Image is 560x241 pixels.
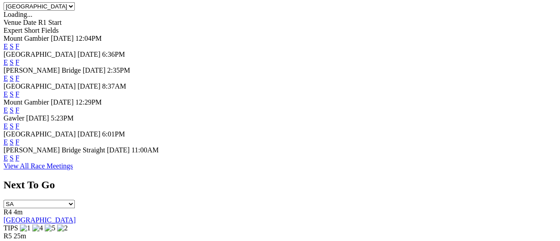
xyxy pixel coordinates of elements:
span: [DATE] [51,98,74,106]
span: R5 [4,232,12,240]
a: View All Race Meetings [4,162,73,170]
span: 6:01PM [102,130,125,138]
span: Expert [4,27,23,34]
span: Short [24,27,40,34]
span: 2:35PM [107,66,130,74]
span: [DATE] [77,51,100,58]
span: 4m [14,208,23,216]
span: [DATE] [26,114,49,122]
span: [DATE] [51,35,74,42]
a: F [15,43,19,50]
span: Date [23,19,36,26]
a: E [4,74,8,82]
a: [GEOGRAPHIC_DATA] [4,216,76,224]
span: [PERSON_NAME] Bridge Straight [4,146,105,154]
a: F [15,122,19,130]
a: S [10,106,14,114]
a: F [15,106,19,114]
a: F [15,154,19,162]
span: [GEOGRAPHIC_DATA] [4,51,76,58]
img: 1 [20,224,31,232]
a: S [10,138,14,146]
span: [DATE] [77,82,100,90]
span: Mount Gambier [4,98,49,106]
h2: Next To Go [4,179,556,191]
span: 5:23PM [51,114,74,122]
a: F [15,138,19,146]
span: [GEOGRAPHIC_DATA] [4,82,76,90]
span: Gawler [4,114,24,122]
a: F [15,58,19,66]
a: S [10,58,14,66]
span: [DATE] [77,130,100,138]
span: 25m [14,232,26,240]
a: E [4,138,8,146]
span: [DATE] [83,66,106,74]
span: 12:29PM [75,98,102,106]
a: E [4,106,8,114]
span: Mount Gambier [4,35,49,42]
a: E [4,58,8,66]
a: E [4,122,8,130]
a: S [10,74,14,82]
a: F [15,74,19,82]
a: S [10,90,14,98]
a: S [10,122,14,130]
span: R1 Start [38,19,62,26]
img: 5 [45,224,55,232]
a: S [10,154,14,162]
span: [GEOGRAPHIC_DATA] [4,130,76,138]
span: [PERSON_NAME] Bridge [4,66,81,74]
img: 2 [57,224,68,232]
span: [DATE] [107,146,130,154]
a: S [10,43,14,50]
a: E [4,154,8,162]
a: E [4,90,8,98]
span: Venue [4,19,21,26]
span: 6:36PM [102,51,125,58]
span: Fields [41,27,58,34]
a: E [4,43,8,50]
span: 8:37AM [102,82,126,90]
a: F [15,90,19,98]
span: TIPS [4,224,18,232]
span: R4 [4,208,12,216]
span: 11:00AM [131,146,159,154]
img: 4 [32,224,43,232]
span: Loading... [4,11,32,18]
span: 12:04PM [75,35,102,42]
